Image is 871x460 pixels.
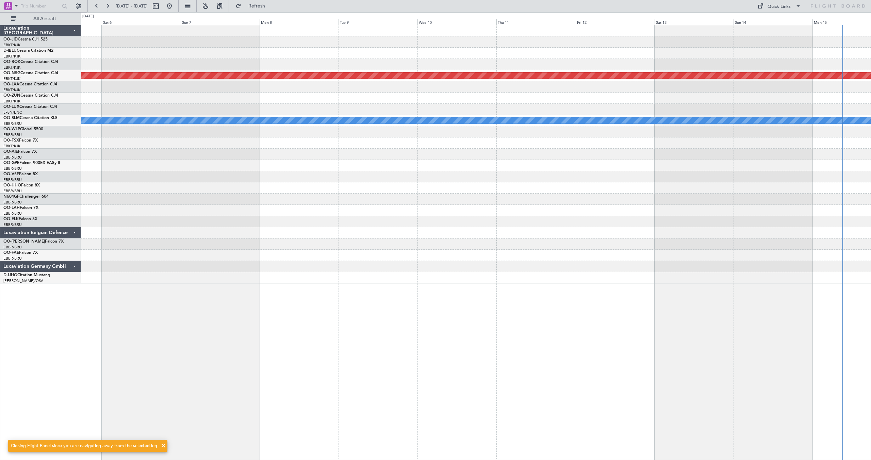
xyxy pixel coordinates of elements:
[339,19,417,25] div: Tue 9
[3,49,53,53] a: D-IBLUCessna Citation M2
[3,138,38,143] a: OO-FSXFalcon 7X
[3,60,20,64] span: OO-ROK
[116,3,148,9] span: [DATE] - [DATE]
[3,87,20,93] a: EBKT/KJK
[734,19,812,25] div: Sun 14
[3,49,17,53] span: D-IBLU
[496,19,575,25] div: Thu 11
[3,150,18,154] span: OO-AIE
[3,155,22,160] a: EBBR/BRU
[3,105,57,109] a: OO-LUXCessna Citation CJ4
[3,82,19,86] span: OO-LXA
[3,211,22,216] a: EBBR/BRU
[3,240,64,244] a: OO-[PERSON_NAME]Falcon 7X
[3,94,58,98] a: OO-ZUNCessna Citation CJ4
[3,177,22,182] a: EBBR/BRU
[3,71,58,75] a: OO-NSGCessna Citation CJ4
[3,127,43,131] a: OO-WLPGlobal 5500
[417,19,496,25] div: Wed 10
[3,150,37,154] a: OO-AIEFalcon 7X
[3,82,57,86] a: OO-LXACessna Citation CJ4
[3,76,20,81] a: EBKT/KJK
[3,183,21,187] span: OO-HHO
[243,4,271,9] span: Refresh
[3,206,20,210] span: OO-LAH
[754,1,804,12] button: Quick Links
[3,54,20,59] a: EBKT/KJK
[3,99,20,104] a: EBKT/KJK
[3,105,19,109] span: OO-LUX
[21,1,60,11] input: Trip Number
[18,16,72,21] span: All Aircraft
[3,127,20,131] span: OO-WLP
[3,256,22,261] a: EBBR/BRU
[3,273,17,277] span: D-IJHO
[3,188,22,194] a: EBBR/BRU
[3,94,20,98] span: OO-ZUN
[3,60,58,64] a: OO-ROKCessna Citation CJ4
[3,195,49,199] a: N604GFChallenger 604
[3,200,22,205] a: EBBR/BRU
[3,110,22,115] a: LFSN/ENC
[3,206,38,210] a: OO-LAHFalcon 7X
[3,251,38,255] a: OO-FAEFalcon 7X
[3,251,19,255] span: OO-FAE
[3,138,19,143] span: OO-FSX
[3,121,22,126] a: EBBR/BRU
[3,65,20,70] a: EBKT/KJK
[3,37,48,42] a: OO-JIDCessna CJ1 525
[102,19,181,25] div: Sat 6
[3,172,19,176] span: OO-VSF
[3,245,22,250] a: EBBR/BRU
[3,132,22,137] a: EBBR/BRU
[655,19,734,25] div: Sat 13
[3,217,37,221] a: OO-ELKFalcon 8X
[3,71,20,75] span: OO-NSG
[3,273,50,277] a: D-IJHOCitation Mustang
[3,222,22,227] a: EBBR/BRU
[3,161,19,165] span: OO-GPE
[3,116,20,120] span: OO-SLM
[232,1,273,12] button: Refresh
[3,144,20,149] a: EBKT/KJK
[82,14,94,19] div: [DATE]
[3,161,60,165] a: OO-GPEFalcon 900EX EASy II
[260,19,339,25] div: Mon 8
[3,166,22,171] a: EBBR/BRU
[576,19,655,25] div: Fri 12
[11,443,157,449] div: Closing Flight Panel since you are navigating away from the selected leg
[3,37,18,42] span: OO-JID
[3,195,19,199] span: N604GF
[768,3,791,10] div: Quick Links
[7,13,74,24] button: All Aircraft
[3,116,57,120] a: OO-SLMCessna Citation XLS
[3,43,20,48] a: EBKT/KJK
[3,183,40,187] a: OO-HHOFalcon 8X
[3,217,19,221] span: OO-ELK
[3,240,45,244] span: OO-[PERSON_NAME]
[3,172,38,176] a: OO-VSFFalcon 8X
[3,278,44,283] a: [PERSON_NAME]/QSA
